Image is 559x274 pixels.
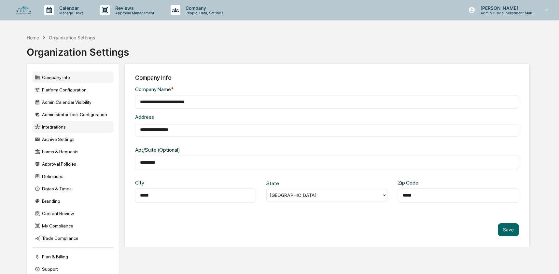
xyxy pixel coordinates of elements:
div: Home [27,35,39,40]
div: Admin Calendar Visibility [32,96,114,108]
p: Admin • Tevis Investment Management [475,11,536,15]
div: Plan & Billing [32,251,114,263]
div: Definitions [32,171,114,182]
button: Save [498,223,519,236]
div: Administrator Task Configuration [32,109,114,120]
div: Company Info [32,72,114,83]
div: Integrations [32,121,114,133]
p: Calendar [54,5,87,11]
div: Dates & Times [32,183,114,195]
div: Trade Compliance [32,232,114,244]
div: State [266,180,321,186]
div: Organization Settings [27,41,129,58]
img: logo [16,6,31,15]
div: Company Info [135,74,519,81]
p: Manage Tasks [54,11,87,15]
div: Company Name [135,86,308,92]
div: Archive Settings [32,133,114,145]
div: Address [135,114,308,120]
div: Apt/Suite (Optional) [135,147,308,153]
div: Platform Configuration [32,84,114,96]
div: City [135,180,189,186]
p: Reviews [110,5,158,11]
div: My Compliance [32,220,114,232]
p: Approval Management [110,11,158,15]
p: People, Data, Settings [180,11,227,15]
p: [PERSON_NAME] [475,5,536,11]
div: Zip Code [398,180,452,186]
div: Branding [32,195,114,207]
div: Approval Policies [32,158,114,170]
div: Organization Settings [49,35,95,40]
p: Company [180,5,227,11]
div: Content Review [32,208,114,219]
div: Forms & Requests [32,146,114,158]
